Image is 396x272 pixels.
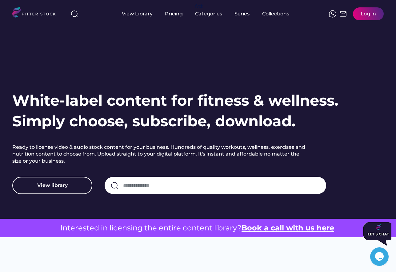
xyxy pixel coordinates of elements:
div: Series [234,10,250,17]
img: Chat attention grabber [2,2,33,26]
img: meteor-icons_whatsapp%20%281%29.svg [329,10,336,18]
button: View library [12,177,92,194]
div: fvck [195,3,203,9]
iframe: chat widget [361,220,391,248]
div: View Library [122,10,153,17]
img: Frame%2051.svg [339,10,347,18]
div: Categories [195,10,222,17]
iframe: chat widget [370,247,390,266]
img: search-normal.svg [111,182,118,189]
img: search-normal%203.svg [71,10,78,18]
img: LOGO.svg [12,7,61,19]
div: Log in [361,10,376,17]
div: Pricing [165,10,183,17]
div: Collections [262,10,289,17]
h1: White-label content for fitness & wellness. Simply choose, subscribe, download. [12,90,338,132]
h2: Ready to license video & audio stock content for your business. Hundreds of quality workouts, wel... [12,144,308,164]
a: Book a call with us here [242,223,334,232]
